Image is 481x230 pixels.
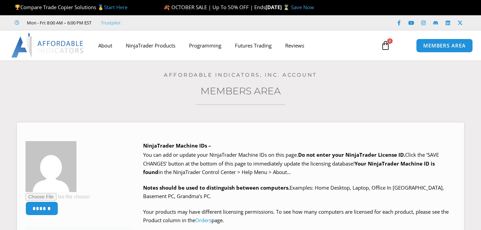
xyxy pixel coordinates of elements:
[101,19,121,27] a: Trustpilot
[15,5,20,10] img: 🏆
[15,4,127,11] span: Compare Trade Copier Solutions 🥇
[164,72,317,78] a: Affordable Indicators, Inc. Account
[143,184,444,200] span: Examples: Home Desktop, Laptop, Office In [GEOGRAPHIC_DATA], Basement PC, Grandma’s PC.
[143,142,211,149] b: NinjaTrader Machine IDs –
[104,4,127,11] a: Start Here
[228,38,278,53] a: Futures Trading
[91,38,375,53] nav: Menu
[265,4,291,11] strong: [DATE] ⌛
[423,43,466,48] span: MEMBERS AREA
[195,217,211,224] a: Orders
[201,85,281,97] a: Members Area
[164,4,265,11] span: 🍂 OCTOBER SALE | Up To 50% OFF | Ends
[11,33,84,58] img: LogoAI | Affordable Indicators – NinjaTrader
[25,19,91,27] span: Mon - Fri: 8:00 AM – 6:00 PM EST
[278,38,311,53] a: Reviews
[91,38,119,53] a: About
[298,151,405,158] b: Do not enter your NinjaTrader License ID.
[143,184,290,191] strong: Notes should be used to distinguish between computers.
[371,36,400,55] a: 0
[25,141,76,192] img: b4e2eee06595d376c063920cea92b1382eadbd5c45047495a92f47f2f99b0a40
[143,208,449,224] span: Your products may have different licensing permissions. To see how many computers are licensed fo...
[291,4,314,11] a: Save Now
[182,38,228,53] a: Programming
[119,38,182,53] a: NinjaTrader Products
[143,151,439,175] span: Click the ‘SAVE CHANGES’ button at the bottom of this page to immediately update the licensing da...
[143,151,298,158] span: You can add or update your NinjaTrader Machine IDs on this page.
[387,38,393,44] span: 0
[416,39,473,53] a: MEMBERS AREA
